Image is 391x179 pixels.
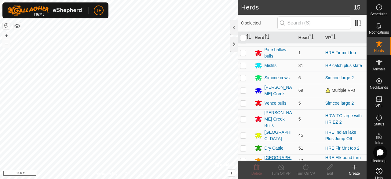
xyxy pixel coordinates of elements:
[265,155,294,167] div: [GEOGRAPHIC_DATA]
[374,122,384,126] span: Status
[298,50,301,55] span: 1
[265,75,290,81] div: Simcoe cows
[241,20,277,26] span: 0 selected
[371,159,386,163] span: Heatmap
[298,158,303,163] span: 47
[298,88,303,93] span: 69
[265,35,269,40] p-sorticon: Activate to sort
[296,32,323,44] th: Head
[265,84,294,97] div: [PERSON_NAME] Creek
[269,171,293,176] div: Turn Off VP
[298,133,303,138] span: 45
[265,110,294,129] div: [PERSON_NAME] Creek Bulls
[125,171,143,177] a: Contact Us
[375,104,382,108] span: VPs
[309,35,314,40] p-sorticon: Activate to sort
[3,40,10,47] button: –
[372,67,386,71] span: Animals
[251,171,262,176] span: Delete
[298,146,303,151] span: 51
[265,62,277,69] div: Misfits
[252,32,296,44] th: Herd
[265,145,283,151] div: Dry Cattle
[370,86,388,89] span: Neckbands
[325,146,360,151] a: HRE Fir Mnt top 2
[3,22,10,29] button: Reset Map
[374,49,384,53] span: Herds
[241,4,354,11] h2: Herds
[298,101,301,106] span: 5
[228,170,235,176] button: i
[325,113,362,125] a: HRW TC large with HR EZ 2
[7,5,84,16] img: Gallagher Logo
[265,129,294,142] div: [GEOGRAPHIC_DATA]
[325,63,362,68] a: HP catch plus state
[95,171,118,177] a: Privacy Policy
[325,130,356,141] a: HRE Indian lake Plus Jump Off
[370,12,387,16] span: Schedules
[231,170,232,175] span: i
[354,3,360,12] span: 15
[277,17,351,29] input: Search (S)
[369,31,389,34] span: Notifications
[265,100,287,106] div: Vence bulls
[96,7,101,14] span: TF
[318,171,342,176] div: Edit
[325,155,361,166] a: HRE Elk pond turn out 1
[342,171,367,176] div: Create
[13,22,21,30] button: Map Layers
[375,141,382,144] span: Infra
[298,117,301,121] span: 5
[298,63,303,68] span: 31
[293,171,318,176] div: Turn On VP
[265,47,294,59] div: Pine hallow bulls
[325,50,356,55] a: HRE Fir mnt top
[325,75,354,80] a: Simcoe large 2
[325,88,356,93] span: Multiple VPs
[323,32,367,44] th: VP
[331,35,336,40] p-sorticon: Activate to sort
[298,75,301,80] span: 6
[3,32,10,39] button: +
[246,35,251,40] p-sorticon: Activate to sort
[325,101,354,106] a: Simcoe large 2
